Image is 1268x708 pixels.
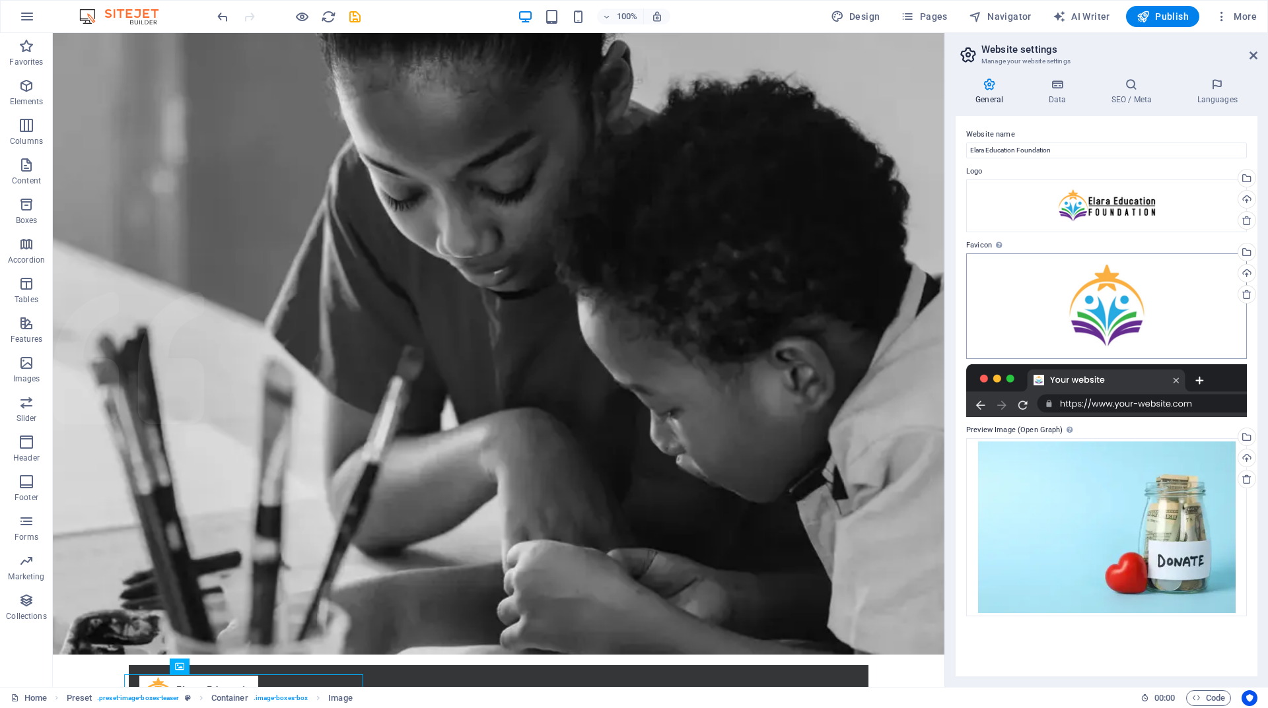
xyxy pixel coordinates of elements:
[211,690,248,706] span: Click to select. Double-click to edit
[13,373,40,384] p: Images
[966,253,1247,359] div: EF2-NI9uOcovMxJsK9RAOFE8Tg-yp0QsRwB1-Kyw0sJpJqUbQ.png
[1215,10,1257,23] span: More
[1126,6,1199,27] button: Publish
[67,690,92,706] span: Click to select. Double-click to edit
[966,179,1247,232] div: elaraedulogo2-1pmPaaJqa2IJJHC9kPeZ3Q.webp
[254,690,308,706] span: . image-boxes-box
[11,334,42,344] p: Features
[17,413,37,424] p: Slider
[15,492,38,503] p: Footer
[826,6,886,27] div: Design (Ctrl+Alt+Y)
[826,6,886,27] button: Design
[9,57,43,67] p: Favorites
[966,422,1247,438] label: Preview Image (Open Graph)
[97,690,179,706] span: . preset-image-boxes-teaser
[969,10,1032,23] span: Navigator
[966,164,1247,179] label: Logo
[10,136,43,146] p: Columns
[347,9,363,24] i: Save (Ctrl+S)
[1053,10,1110,23] span: AI Writer
[956,78,1028,106] h4: General
[1177,78,1257,106] h4: Languages
[651,11,663,22] i: On resize automatically adjust zoom level to fit chosen device.
[1028,78,1091,106] h4: Data
[6,611,46,622] p: Collections
[8,255,45,265] p: Accordion
[13,453,40,463] p: Header
[11,690,47,706] a: Click to cancel selection. Double-click to open Pages
[328,690,352,706] span: Click to select. Double-click to edit
[966,143,1247,158] input: Name...
[1242,690,1257,706] button: Usercentrics
[964,6,1037,27] button: Navigator
[320,9,336,24] button: reload
[15,294,38,305] p: Tables
[896,6,952,27] button: Pages
[321,9,336,24] i: Reload page
[76,9,175,24] img: Editor Logo
[347,9,363,24] button: save
[901,10,947,23] span: Pages
[597,9,644,24] button: 100%
[8,571,44,582] p: Marketing
[1164,693,1166,703] span: :
[966,127,1247,143] label: Website name
[966,438,1247,616] div: EF223-aOQhZtkH7XT9Wb0LSYJJwQ.webp
[215,9,230,24] button: undo
[1091,78,1177,106] h4: SEO / Meta
[1186,690,1231,706] button: Code
[831,10,880,23] span: Design
[12,176,41,186] p: Content
[1210,6,1262,27] button: More
[1137,10,1189,23] span: Publish
[966,238,1247,253] label: Favicon
[1192,690,1225,706] span: Code
[67,690,353,706] nav: breadcrumb
[1047,6,1115,27] button: AI Writer
[10,96,44,107] p: Elements
[617,9,638,24] h6: 100%
[981,44,1257,55] h2: Website settings
[215,9,230,24] i: Undo: Website logo changed (Ctrl+Z)
[1154,690,1175,706] span: 00 00
[185,694,191,701] i: This element is a customizable preset
[15,532,38,542] p: Forms
[981,55,1231,67] h3: Manage your website settings
[1141,690,1176,706] h6: Session time
[16,215,38,226] p: Boxes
